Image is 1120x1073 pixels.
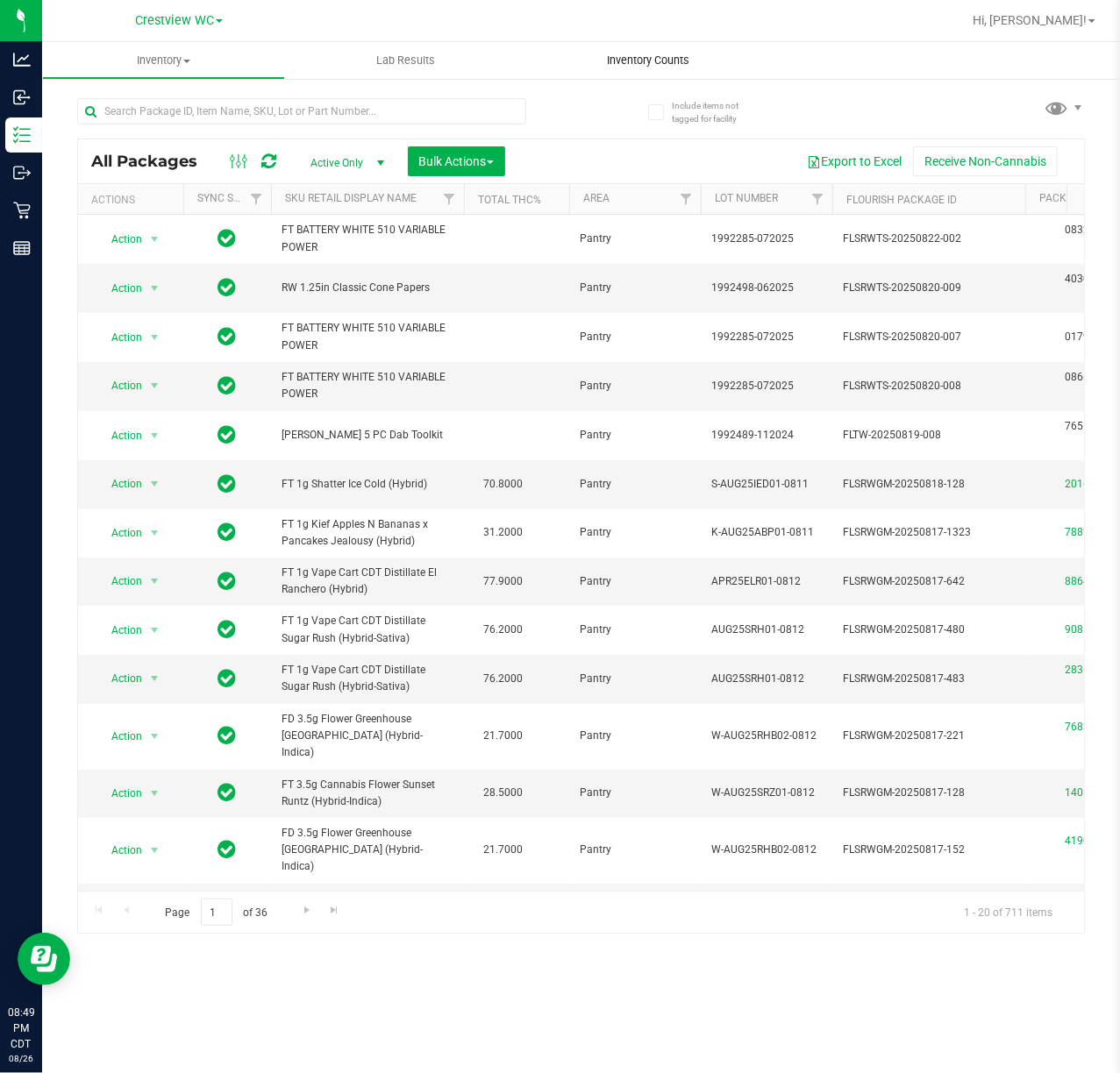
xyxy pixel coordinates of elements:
[711,728,822,744] span: W-AUG25RHB02-0812
[96,838,143,863] span: Action
[846,194,957,206] a: Flourish Package ID
[580,785,690,801] span: Pantry
[282,369,453,402] span: FT BATTERY WHITE 510 VARIABLE POWER
[144,276,166,301] span: select
[282,427,453,444] span: [PERSON_NAME] 5 PC Dab Toolkit
[96,724,143,749] span: Action
[218,837,237,862] span: In Sync
[218,780,237,805] span: In Sync
[96,666,143,691] span: Action
[711,329,822,345] span: 1992285-072025
[96,472,143,496] span: Action
[843,573,1015,590] span: FLSRWGM-20250817-642
[843,671,1015,687] span: FLSRWGM-20250817-483
[144,423,166,448] span: select
[711,671,822,687] span: AUG25SRH01-0812
[527,42,770,79] a: Inventory Counts
[478,194,541,206] a: Total THC%
[218,373,237,398] span: In Sync
[13,239,31,257] inline-svg: Reports
[474,520,531,545] span: 31.2000
[91,152,215,171] span: All Packages
[282,280,453,296] span: RW 1.25in Classic Cone Papers
[144,521,166,545] span: select
[282,222,453,255] span: FT BATTERY WHITE 510 VARIABLE POWER
[843,427,1015,444] span: FLTW-20250819-008
[580,573,690,590] span: Pantry
[8,1005,34,1052] p: 08:49 PM CDT
[282,320,453,353] span: FT BATTERY WHITE 510 VARIABLE POWER
[419,154,494,168] span: Bulk Actions
[13,202,31,219] inline-svg: Retail
[144,724,166,749] span: select
[96,569,143,593] span: Action
[474,569,531,594] span: 77.9000
[843,524,1015,541] span: FLSRWGM-20250817-1323
[96,618,143,643] span: Action
[144,666,166,691] span: select
[474,472,531,497] span: 70.8000
[144,569,166,593] span: select
[144,618,166,643] span: select
[843,785,1015,801] span: FLSRWGM-20250817-128
[973,13,1087,27] span: Hi, [PERSON_NAME]!
[843,476,1015,493] span: FLSRWGM-20250818-128
[18,933,70,985] iframe: Resource center
[197,192,265,204] a: Sync Status
[672,184,701,214] a: Filter
[96,325,143,350] span: Action
[218,520,237,544] span: In Sync
[580,329,690,345] span: Pantry
[711,524,822,541] span: K-AUG25ABP01-0811
[474,666,531,692] span: 76.2000
[218,569,237,593] span: In Sync
[285,192,417,204] a: SKU Retail Display Name
[282,711,453,762] span: FD 3.5g Flower Greenhouse [GEOGRAPHIC_DATA] (Hybrid-Indica)
[282,662,453,695] span: FT 1g Vape Cart CDT Distillate Sugar Rush (Hybrid-Sativa)
[711,785,822,801] span: W-AUG25SRZ01-0812
[294,899,319,922] a: Go to the next page
[13,164,31,181] inline-svg: Outbound
[843,728,1015,744] span: FLSRWGM-20250817-221
[711,573,822,590] span: APR25ELR01-0812
[218,275,237,300] span: In Sync
[218,423,237,447] span: In Sync
[201,899,232,926] input: 1
[218,226,237,251] span: In Sync
[843,622,1015,638] span: FLSRWGM-20250817-480
[580,378,690,394] span: Pantry
[242,184,271,214] a: Filter
[583,53,713,68] span: Inventory Counts
[218,472,237,496] span: In Sync
[711,622,822,638] span: AUG25SRH01-0812
[218,666,237,691] span: In Sync
[96,276,143,301] span: Action
[474,617,531,643] span: 76.2000
[580,671,690,687] span: Pantry
[843,280,1015,296] span: FLSRWTS-20250820-009
[580,728,690,744] span: Pantry
[135,13,214,28] span: Crestview WC
[474,837,531,863] span: 21.7000
[715,192,778,204] a: Lot Number
[43,53,284,68] span: Inventory
[803,184,832,214] a: Filter
[96,521,143,545] span: Action
[282,825,453,876] span: FD 3.5g Flower Greenhouse [GEOGRAPHIC_DATA] (Hybrid-Indica)
[282,613,453,646] span: FT 1g Vape Cart CDT Distillate Sugar Rush (Hybrid-Sativa)
[285,42,528,79] a: Lab Results
[711,842,822,858] span: W-AUG25RHB02-0812
[580,427,690,444] span: Pantry
[711,231,822,247] span: 1992285-072025
[282,777,453,810] span: FT 3.5g Cannabis Flower Sunset Runtz (Hybrid-Indica)
[474,723,531,749] span: 21.7000
[144,781,166,806] span: select
[13,51,31,68] inline-svg: Analytics
[282,516,453,550] span: FT 1g Kief Apples N Bananas x Pancakes Jealousy (Hybrid)
[353,53,459,68] span: Lab Results
[144,373,166,398] span: select
[282,476,453,493] span: FT 1g Shatter Ice Cold (Hybrid)
[843,329,1015,345] span: FLSRWTS-20250820-007
[580,842,690,858] span: Pantry
[843,231,1015,247] span: FLSRWTS-20250822-002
